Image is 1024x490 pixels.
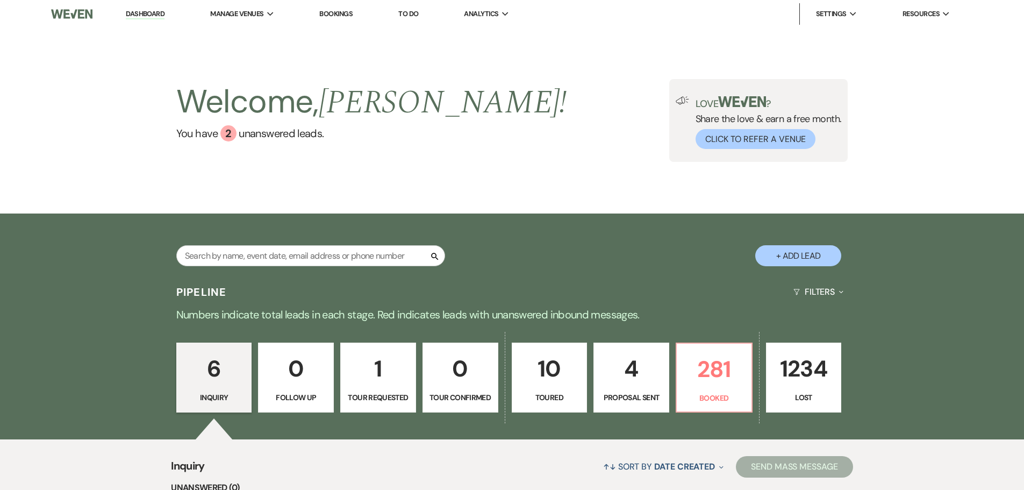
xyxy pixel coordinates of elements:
[176,125,567,141] a: You have 2 unanswered leads.
[183,351,245,387] p: 6
[696,129,815,149] button: Click to Refer a Venue
[766,343,842,413] a: 1234Lost
[600,392,662,403] p: Proposal Sent
[176,343,252,413] a: 6Inquiry
[265,392,327,403] p: Follow Up
[676,343,753,413] a: 281Booked
[176,245,445,266] input: Search by name, event date, email address or phone number
[176,79,567,125] h2: Welcome,
[683,392,745,404] p: Booked
[51,3,92,25] img: Weven Logo
[696,96,842,109] p: Love ?
[319,9,353,18] a: Bookings
[599,452,728,481] button: Sort By Date Created
[347,392,409,403] p: Tour Requested
[603,461,616,472] span: ↑↓
[512,343,588,413] a: 10Toured
[903,9,940,19] span: Resources
[773,351,835,387] p: 1234
[429,392,491,403] p: Tour Confirmed
[258,343,334,413] a: 0Follow Up
[176,285,227,300] h3: Pipeline
[347,351,409,387] p: 1
[593,343,669,413] a: 4Proposal Sent
[789,278,848,306] button: Filters
[689,96,842,149] div: Share the love & earn a free month.
[265,351,327,387] p: 0
[654,461,715,472] span: Date Created
[125,306,899,323] p: Numbers indicate total leads in each stage. Red indicates leads with unanswered inbound messages.
[183,392,245,403] p: Inquiry
[126,9,164,19] a: Dashboard
[423,343,498,413] a: 0Tour Confirmed
[736,456,853,478] button: Send Mass Message
[755,245,841,266] button: + Add Lead
[600,351,662,387] p: 4
[210,9,263,19] span: Manage Venues
[519,351,581,387] p: 10
[718,96,766,107] img: weven-logo-green.svg
[683,351,745,387] p: 281
[676,96,689,105] img: loud-speaker-illustration.svg
[429,351,491,387] p: 0
[464,9,498,19] span: Analytics
[220,125,237,141] div: 2
[340,343,416,413] a: 1Tour Requested
[319,78,567,127] span: [PERSON_NAME] !
[816,9,847,19] span: Settings
[519,392,581,403] p: Toured
[398,9,418,18] a: To Do
[171,458,205,481] span: Inquiry
[773,392,835,403] p: Lost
